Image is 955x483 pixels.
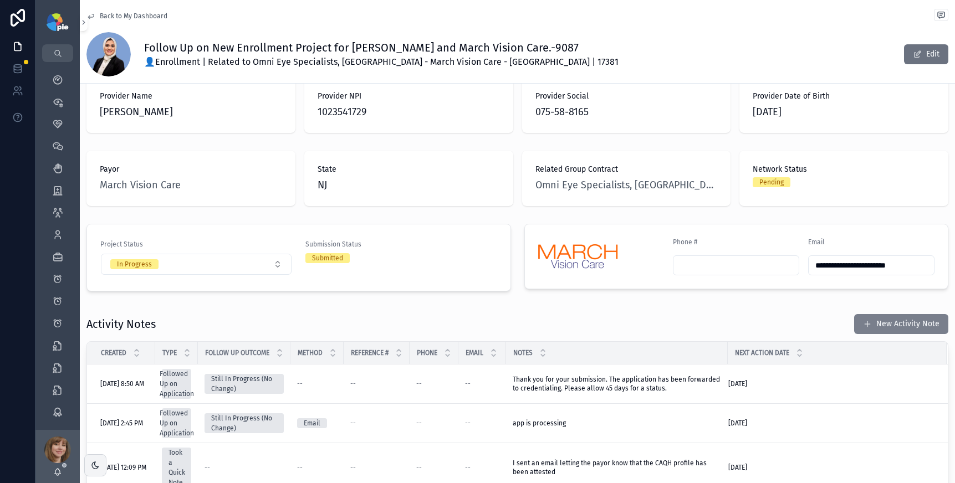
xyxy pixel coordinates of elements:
iframe: Spotlight [1,53,21,73]
span: -- [297,463,303,472]
a: -- [465,379,499,388]
span: -- [465,379,471,388]
span: Next Action Date [735,348,789,357]
span: Method [298,348,323,357]
a: Still In Progress (No Change) [205,413,284,433]
a: March Vision Care [100,177,181,193]
span: [DATE] [728,419,747,428]
span: Project Status [100,240,292,249]
a: -- [350,379,403,388]
a: [DATE] [728,419,933,428]
span: -- [465,463,471,472]
a: Followed Up on Application [162,369,191,399]
div: Email [304,418,320,428]
span: Notes [513,348,533,357]
a: Thank you for your submission. The application has been forwarded to credentialing. Please allow ... [513,375,721,393]
img: App logo [47,13,68,31]
span: -- [416,463,422,472]
a: Project StatusSelect ButtonSubmission StatusSubmitted [87,224,510,291]
a: -- [350,419,403,428]
span: Provider Date of Birth [753,91,935,102]
span: Payor [100,164,282,175]
div: Still In Progress (No Change) [211,413,277,433]
a: -- [416,419,452,428]
a: Still In Progress (No Change) [205,374,284,394]
span: Back to My Dashboard [100,12,167,20]
span: Follow Up Outcome [205,348,269,357]
span: -- [297,379,303,388]
span: [DATE] [728,379,747,388]
span: NJ [318,177,327,193]
span: Provider NPI [318,91,500,102]
div: Followed Up on Application [160,369,194,399]
span: Provider Social [535,91,718,102]
span: Related Group Contract [535,164,718,175]
a: [DATE] 2:45 PM [100,419,149,428]
span: app is processing [513,419,566,428]
div: In Progress [117,259,152,269]
a: -- [205,463,284,472]
span: Created [101,348,126,357]
span: Submission Status [305,240,497,249]
a: Followed Up on Application [162,408,191,438]
span: Network Status [753,164,935,175]
span: Email [466,348,483,357]
a: [DATE] 12:09 PM [100,463,149,472]
img: logo-march-vision-care.png [538,241,618,272]
span: Provider Name [100,91,282,102]
span: [DATE] [753,104,935,120]
span: [DATE] 8:50 AM [100,379,144,388]
button: Edit [904,44,948,64]
span: 075-58-8165 [535,104,718,120]
span: Phone [417,348,437,357]
span: [DATE] 12:09 PM [100,463,146,472]
a: Omni Eye Specialists, [GEOGRAPHIC_DATA] - March Vision Care - [GEOGRAPHIC_DATA] | 17381 [535,177,718,193]
a: -- [416,379,452,388]
div: Submitted [312,253,343,263]
span: 👤Enrollment | Related to Omni Eye Specialists, [GEOGRAPHIC_DATA] - March Vision Care - [GEOGRAPHI... [144,55,619,69]
span: -- [350,419,356,428]
a: Email [297,418,337,428]
span: Type [162,348,177,357]
span: -- [350,463,356,472]
a: -- [465,419,499,428]
a: Back to My Dashboard [86,12,167,20]
button: Select Button [101,254,292,275]
div: Still In Progress (No Change) [211,374,277,394]
a: [DATE] 8:50 AM [100,379,149,388]
span: -- [465,419,471,428]
div: scrollable content [35,62,80,430]
div: Followed Up on Application [160,408,194,438]
span: Phone # [673,238,697,246]
span: [DATE] [728,463,747,472]
span: -- [416,379,422,388]
button: New Activity Note [854,314,948,334]
a: [DATE] [728,379,933,388]
h1: Follow Up on New Enrollment Project for [PERSON_NAME] and March Vision Care.-9087 [144,40,619,55]
span: -- [205,463,210,472]
a: -- [350,463,403,472]
span: [PERSON_NAME] [100,104,282,120]
a: -- [297,379,337,388]
h1: Activity Notes [86,316,156,332]
span: 1023541729 [318,104,500,120]
span: -- [416,419,422,428]
div: Pending [759,177,784,187]
a: I sent an email letting the payor know that the CAQH profile has been attested [513,459,721,476]
a: -- [465,463,499,472]
span: Email [808,238,825,246]
span: [DATE] 2:45 PM [100,419,143,428]
a: -- [416,463,452,472]
span: -- [350,379,356,388]
a: app is processing [513,419,721,428]
span: State [318,164,500,175]
a: -- [297,463,337,472]
span: Reference # [351,348,389,357]
a: [DATE] [728,463,933,472]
